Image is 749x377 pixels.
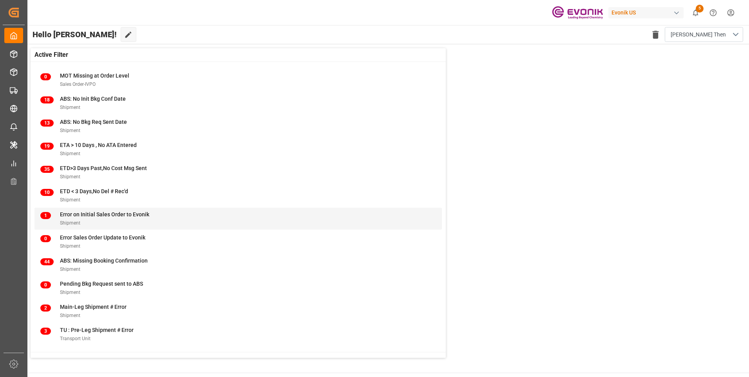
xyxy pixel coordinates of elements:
span: Shipment [60,313,80,318]
span: 19 [40,143,54,150]
a: 44ABS: Missing Booking ConfirmationShipment [40,257,436,273]
span: Shipment [60,266,80,272]
span: Shipment [60,197,80,203]
span: 10 [40,189,54,196]
a: 18ABS: No Init Bkg Conf DateShipment [40,95,436,111]
span: ETD < 3 Days,No Del # Rec'd [60,188,128,194]
span: 0 [40,235,51,242]
span: Error Sales Order Update to Evonik [60,234,145,241]
span: 0 [40,73,51,80]
span: Active Filter [34,50,68,60]
span: Main-Leg Shipment # Error [60,304,127,310]
span: 5 [696,5,704,13]
button: show 5 new notifications [687,4,704,22]
a: 10ETD < 3 Days,No Del # Rec'dShipment [40,187,436,204]
div: Evonik US [608,7,684,18]
span: Shipment [60,151,80,156]
a: 3TU : Pre-Leg Shipment # ErrorTransport Unit [40,326,436,343]
span: Transport Unit [60,336,90,341]
span: 1 [40,212,51,219]
button: Help Center [704,4,722,22]
span: ABS: Missing Booking Confirmation [60,257,148,264]
span: [PERSON_NAME] Then [671,31,726,39]
span: Shipment [60,220,80,226]
span: 18 [40,96,54,103]
span: 35 [40,166,54,173]
a: 19ETA > 10 Days , No ATA EnteredShipment [40,141,436,158]
span: Hello [PERSON_NAME]! [33,27,117,42]
span: 0 [40,281,51,288]
span: ABS: No Init Bkg Conf Date [60,96,126,102]
span: Shipment [60,128,80,133]
a: 0MOT Missing at Order LevelSales Order-IVPO [40,72,436,88]
span: ETA > 10 Days , No ATA Entered [60,142,137,148]
button: Evonik US [608,5,687,20]
a: 35ETD>3 Days Past,No Cost Msg SentShipment [40,164,436,181]
span: Sales Order-IVPO [60,82,96,87]
span: ABS: No Bkg Req Sent Date [60,119,127,125]
button: open menu [665,27,743,42]
span: Pending Bkg Request sent to ABS [60,281,143,287]
a: 0Pending Bkg Request sent to ABSShipment [40,280,436,296]
span: Shipment [60,243,80,249]
img: Evonik-brand-mark-Deep-Purple-RGB.jpeg_1700498283.jpeg [552,6,603,20]
span: ETD>3 Days Past,No Cost Msg Sent [60,165,147,171]
span: MOT Missing at Order Level [60,72,129,79]
span: 3 [40,328,51,335]
span: Shipment [60,105,80,110]
span: Error on Initial Sales Order to Evonik [60,211,149,217]
span: TU : Pre-Leg Shipment # Error [60,327,134,333]
span: Shipment [60,174,80,179]
span: 13 [40,120,54,127]
a: 1Error on Initial Sales Order to EvonikShipment [40,210,436,227]
span: 44 [40,258,54,265]
span: Shipment [60,290,80,295]
span: 2 [40,304,51,312]
a: 13ABS: No Bkg Req Sent DateShipment [40,118,436,134]
a: 2Main-Leg Shipment # ErrorShipment [40,303,436,319]
a: 0Error Sales Order Update to EvonikShipment [40,234,436,250]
